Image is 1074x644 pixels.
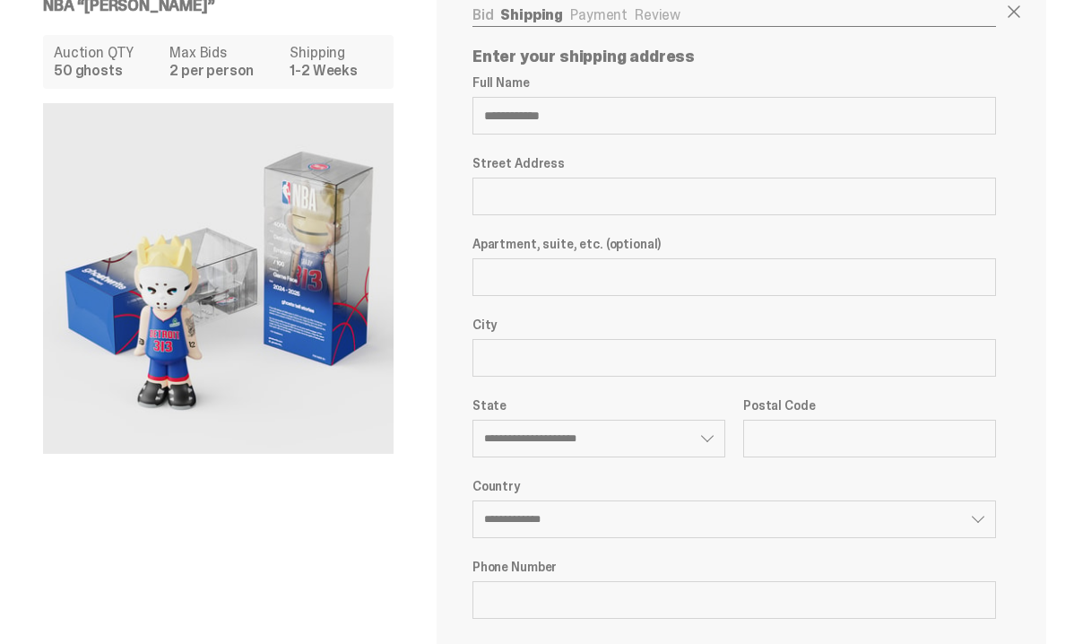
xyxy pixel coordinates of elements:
[472,5,494,24] a: Bid
[472,398,725,413] label: State
[290,64,383,78] dd: 1-2 Weeks
[472,156,996,170] label: Street Address
[472,48,996,65] p: Enter your shipping address
[472,560,996,574] label: Phone Number
[169,46,279,60] dt: Max Bids
[472,318,996,332] label: City
[43,103,394,454] img: product image
[500,5,563,24] a: Shipping
[169,64,279,78] dd: 2 per person
[743,398,996,413] label: Postal Code
[472,479,996,493] label: Country
[472,237,996,251] label: Apartment, suite, etc. (optional)
[54,46,159,60] dt: Auction QTY
[472,75,996,90] label: Full Name
[290,46,383,60] dt: Shipping
[54,64,159,78] dd: 50 ghosts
